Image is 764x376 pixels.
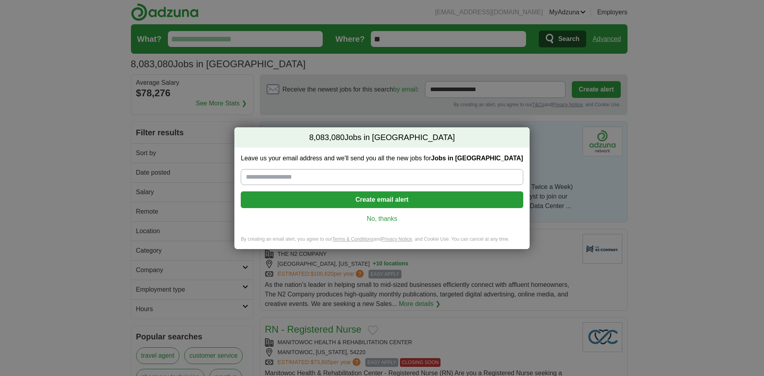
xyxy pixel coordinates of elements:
[234,236,529,249] div: By creating an email alert, you agree to our and , and Cookie Use. You can cancel at any time.
[247,214,516,223] a: No, thanks
[309,132,345,143] span: 8,083,080
[332,236,374,242] a: Terms & Conditions
[241,154,523,163] label: Leave us your email address and we'll send you all the new jobs for
[382,236,412,242] a: Privacy Notice
[234,127,529,148] h2: Jobs in [GEOGRAPHIC_DATA]
[241,191,523,208] button: Create email alert
[431,155,523,162] strong: Jobs in [GEOGRAPHIC_DATA]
